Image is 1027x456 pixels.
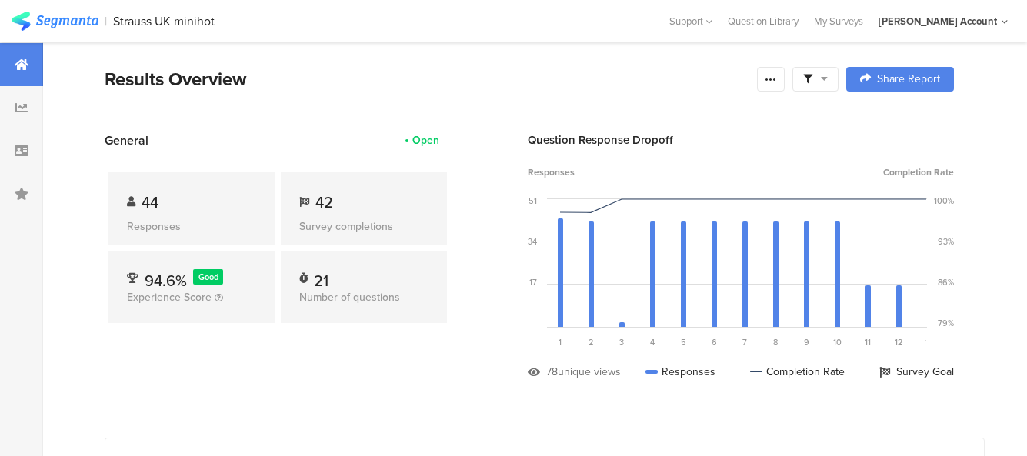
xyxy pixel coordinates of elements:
div: [PERSON_NAME] Account [879,14,997,28]
div: 100% [934,195,954,207]
span: 11 [865,336,871,348]
span: 94.6% [145,269,187,292]
span: 42 [315,191,333,214]
div: Open [412,132,439,148]
div: | [105,12,107,30]
span: Experience Score [127,289,212,305]
span: 10 [833,336,842,348]
span: 1 [559,336,562,348]
div: Results Overview [105,65,749,93]
span: 9 [804,336,809,348]
span: 2 [589,336,594,348]
div: 93% [938,235,954,248]
div: unique views [558,364,621,380]
span: 3 [619,336,624,348]
div: 78 [546,364,558,380]
span: 8 [773,336,778,348]
div: Responses [645,364,715,380]
div: Responses [127,218,256,235]
div: 51 [529,195,537,207]
div: Strauss UK minihot [113,14,215,28]
a: My Surveys [806,14,871,28]
div: Survey Goal [879,364,954,380]
span: Completion Rate [883,165,954,179]
div: Support [669,9,712,33]
img: segmanta logo [12,12,98,31]
span: Number of questions [299,289,400,305]
div: 79% [938,317,954,329]
span: Responses [528,165,575,179]
div: Survey completions [299,218,428,235]
span: 6 [712,336,717,348]
span: 13 [925,336,933,348]
span: 5 [681,336,686,348]
div: Completion Rate [750,364,845,380]
span: 4 [650,336,655,348]
div: 34 [528,235,537,248]
span: Good [198,271,218,283]
div: 86% [938,276,954,288]
div: Question Response Dropoff [528,131,954,148]
div: 17 [529,276,537,288]
div: 21 [314,269,328,285]
span: 44 [142,191,158,214]
span: 12 [895,336,903,348]
span: 7 [742,336,747,348]
span: Share Report [877,74,940,85]
span: General [105,131,148,149]
a: Question Library [720,14,806,28]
